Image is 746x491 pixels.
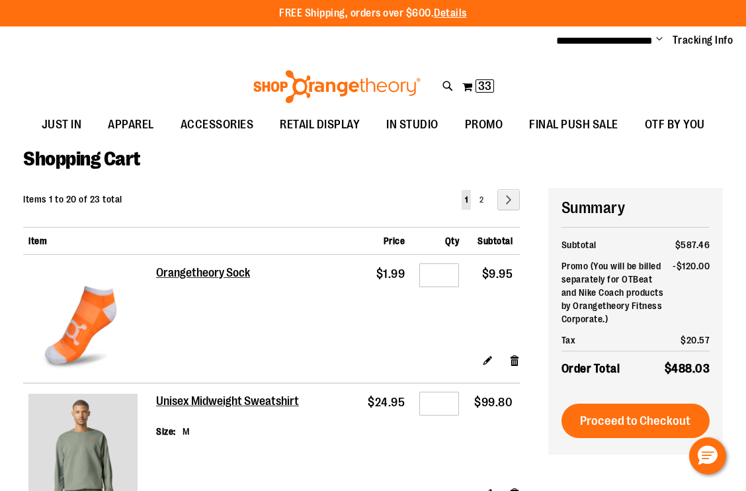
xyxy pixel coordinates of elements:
h2: Summary [561,197,710,219]
span: 2 [479,195,483,204]
span: 1 [465,195,468,204]
button: Hello, have a question? Let’s chat. [689,437,726,474]
a: ACCESSORIES [167,110,267,140]
a: PROMO [452,110,517,140]
img: Shop Orangetheory [251,70,423,103]
a: Orangetheory Sock [156,266,251,281]
a: APPAREL [95,110,167,140]
span: Proceed to Checkout [580,414,690,428]
span: Price [384,236,405,246]
span: Item [28,236,47,246]
p: FREE Shipping, orders over $600. [279,6,467,21]
span: PROMO [465,110,503,140]
span: $1.99 [376,267,405,281]
strong: Order Total [561,359,620,378]
span: APPAREL [108,110,154,140]
span: $9.95 [482,267,513,281]
a: OTF BY YOU [632,110,718,140]
th: Tax [561,330,664,351]
span: OTF BY YOU [645,110,705,140]
span: $488.03 [665,362,710,375]
dt: Size [156,425,176,438]
span: Qty [445,236,460,246]
span: IN STUDIO [386,110,438,140]
span: $99.80 [474,396,513,409]
img: Orangetheory Sock [28,265,138,374]
span: Subtotal [477,236,513,246]
button: Account menu [656,34,663,47]
span: 33 [478,79,491,93]
a: JUST IN [28,110,95,140]
a: Remove item [509,353,520,367]
a: IN STUDIO [373,110,452,140]
button: Proceed to Checkout [561,404,710,438]
span: Shopping Cart [23,148,140,170]
span: $24.95 [368,396,405,409]
a: Unisex Midweight Sweatshirt [156,394,300,409]
span: RETAIL DISPLAY [280,110,360,140]
span: $587.46 [675,240,710,250]
th: Subtotal [561,234,664,255]
a: FINAL PUSH SALE [516,110,632,140]
span: FINAL PUSH SALE [529,110,618,140]
a: 2 [476,190,487,210]
a: Tracking Info [673,33,733,48]
dd: M [183,425,190,438]
span: (You will be billed separately for OTBeat and Nike Coach products by Orangetheory Fitness Corpora... [561,261,664,324]
span: -$120.00 [673,261,710,271]
span: Promo [561,261,589,271]
a: RETAIL DISPLAY [267,110,373,140]
span: JUST IN [42,110,82,140]
a: Details [434,7,467,19]
span: $20.57 [681,335,710,345]
span: ACCESSORIES [181,110,254,140]
span: Items 1 to 20 of 23 total [23,194,122,204]
a: Orangetheory Sock [28,265,151,377]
